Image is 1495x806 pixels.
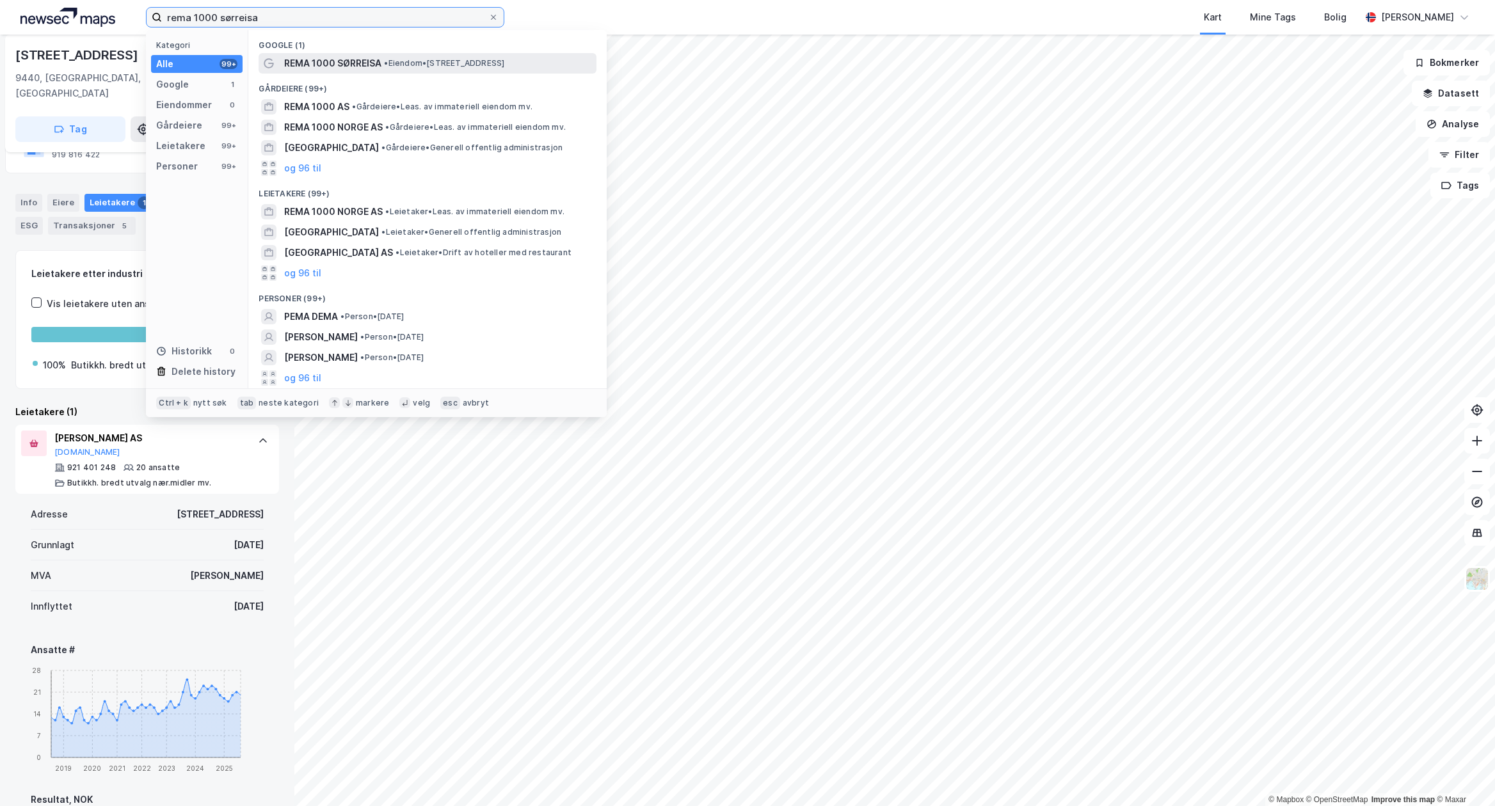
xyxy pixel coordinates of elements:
[172,364,236,379] div: Delete history
[37,732,41,739] tspan: 7
[284,225,379,240] span: [GEOGRAPHIC_DATA]
[463,398,489,408] div: avbryt
[156,118,202,133] div: Gårdeiere
[384,58,388,68] span: •
[71,358,232,373] div: Butikkh. bredt utvalg nær.midler mv.
[220,141,237,151] div: 99+
[440,397,460,409] div: esc
[284,140,379,155] span: [GEOGRAPHIC_DATA]
[193,398,227,408] div: nytt søk
[356,398,389,408] div: markere
[227,100,237,110] div: 0
[158,764,175,772] tspan: 2023
[352,102,532,112] span: Gårdeiere • Leas. av immateriell eiendom mv.
[284,99,349,115] span: REMA 1000 AS
[360,352,364,362] span: •
[234,537,264,553] div: [DATE]
[248,283,607,306] div: Personer (99+)
[156,40,243,50] div: Kategori
[83,764,101,772] tspan: 2020
[284,56,381,71] span: REMA 1000 SØRREISA
[227,346,237,356] div: 0
[1403,50,1490,75] button: Bokmerker
[220,120,237,130] div: 99+
[381,227,385,237] span: •
[381,143,385,152] span: •
[156,77,189,92] div: Google
[118,219,131,232] div: 5
[340,312,404,322] span: Person • [DATE]
[190,568,264,583] div: [PERSON_NAME]
[352,102,356,111] span: •
[284,329,358,345] span: [PERSON_NAME]
[43,358,66,373] div: 100%
[385,122,389,132] span: •
[284,265,321,281] button: og 96 til
[15,194,42,212] div: Info
[156,344,212,359] div: Historikk
[109,764,125,772] tspan: 2021
[220,161,237,171] div: 99+
[248,30,607,53] div: Google (1)
[156,97,212,113] div: Eiendommer
[360,352,424,363] span: Person • [DATE]
[237,397,257,409] div: tab
[1431,745,1495,806] iframe: Chat Widget
[284,120,383,135] span: REMA 1000 NORGE AS
[33,710,41,718] tspan: 14
[396,248,399,257] span: •
[385,207,564,217] span: Leietaker • Leas. av immateriell eiendom mv.
[248,74,607,97] div: Gårdeiere (99+)
[385,122,566,132] span: Gårdeiere • Leas. av immateriell eiendom mv.
[177,507,264,522] div: [STREET_ADDRESS]
[47,194,79,212] div: Eiere
[216,764,233,772] tspan: 2025
[162,8,488,27] input: Søk på adresse, matrikkel, gårdeiere, leietakere eller personer
[284,309,338,324] span: PEMA DEMA
[31,642,264,658] div: Ansatte #
[284,350,358,365] span: [PERSON_NAME]
[156,397,191,409] div: Ctrl + k
[15,70,207,101] div: 9440, [GEOGRAPHIC_DATA], [GEOGRAPHIC_DATA]
[156,56,173,72] div: Alle
[1412,81,1490,106] button: Datasett
[156,138,205,154] div: Leietakere
[413,398,430,408] div: velg
[15,217,43,235] div: ESG
[67,478,211,488] div: Butikkh. bredt utvalg nær.midler mv.
[15,116,125,142] button: Tag
[156,159,198,174] div: Personer
[284,204,383,219] span: REMA 1000 NORGE AS
[136,462,180,473] div: 20 ansatte
[1306,795,1368,804] a: OpenStreetMap
[36,754,41,761] tspan: 0
[15,404,279,420] div: Leietakere (1)
[284,370,321,386] button: og 96 til
[31,537,74,553] div: Grunnlagt
[52,150,100,160] div: 919 816 422
[227,79,237,90] div: 1
[31,266,263,281] div: Leietakere etter industri
[1430,173,1490,198] button: Tags
[360,332,424,342] span: Person • [DATE]
[31,599,72,614] div: Innflyttet
[20,8,115,27] img: logo.a4113a55bc3d86da70a041830d287a7e.svg
[1381,10,1454,25] div: [PERSON_NAME]
[1416,111,1490,137] button: Analyse
[284,161,321,176] button: og 96 til
[1324,10,1347,25] div: Bolig
[396,248,572,258] span: Leietaker • Drift av hoteller med restaurant
[360,332,364,342] span: •
[33,688,41,696] tspan: 21
[234,599,264,614] div: [DATE]
[48,217,136,235] div: Transaksjoner
[54,431,245,446] div: [PERSON_NAME] AS
[138,196,150,209] div: 1
[1371,795,1435,804] a: Improve this map
[31,568,51,583] div: MVA
[1428,142,1490,168] button: Filter
[84,194,156,212] div: Leietakere
[284,245,393,260] span: [GEOGRAPHIC_DATA] AS
[1268,795,1304,804] a: Mapbox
